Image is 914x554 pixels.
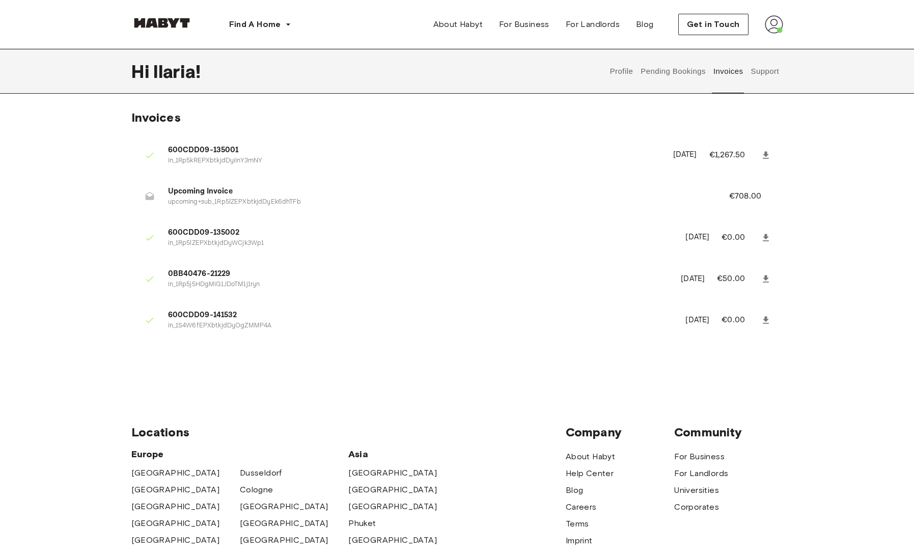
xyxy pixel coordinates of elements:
[606,49,783,94] div: user profile tabs
[348,484,437,496] a: [GEOGRAPHIC_DATA]
[674,467,728,480] a: For Landlords
[674,501,719,513] a: Corporates
[168,186,705,198] span: Upcoming Invoice
[628,14,662,35] a: Blog
[168,310,674,321] span: 600CDD09-141532
[240,517,328,530] a: [GEOGRAPHIC_DATA]
[240,484,273,496] a: Cologne
[717,273,758,285] p: €50.00
[722,232,758,244] p: €0.00
[229,18,281,31] span: Find A Home
[566,467,614,480] a: Help Center
[712,49,744,94] button: Invoices
[131,425,566,440] span: Locations
[131,534,220,546] a: [GEOGRAPHIC_DATA]
[566,535,593,547] a: Imprint
[566,425,674,440] span: Company
[674,425,783,440] span: Community
[240,534,328,546] a: [GEOGRAPHIC_DATA]
[348,534,437,546] a: [GEOGRAPHIC_DATA]
[240,501,328,513] a: [GEOGRAPHIC_DATA]
[687,18,740,31] span: Get in Touch
[348,448,457,460] span: Asia
[433,18,483,31] span: About Habyt
[131,448,349,460] span: Europe
[709,149,759,161] p: €1,267.50
[558,14,628,35] a: For Landlords
[566,484,584,496] a: Blog
[491,14,558,35] a: For Business
[348,517,376,530] a: Phuket
[722,314,758,326] p: €0.00
[678,14,749,35] button: Get in Touch
[765,15,783,34] img: avatar
[674,484,719,496] a: Universities
[131,501,220,513] a: [GEOGRAPHIC_DATA]
[168,280,669,290] p: in_1Rp5j5HDgMiG1JDoTM1j1ryn
[168,145,661,156] span: 600CDD09-135001
[131,517,220,530] a: [GEOGRAPHIC_DATA]
[221,14,299,35] button: Find A Home
[425,14,491,35] a: About Habyt
[240,467,282,479] a: Dusseldorf
[168,227,674,239] span: 600CDD09-135002
[131,61,153,82] span: Hi
[131,110,181,125] span: Invoices
[640,49,707,94] button: Pending Bookings
[153,61,201,82] span: Ilaria !
[636,18,654,31] span: Blog
[168,268,669,280] span: 0BB40476-21229
[674,451,725,463] a: For Business
[168,321,674,331] p: in_1S4W6fEPXbtkjdDyOgZMMP4A
[168,198,705,207] p: upcoming+sub_1Rp5lZEPXbtkjdDyEk6dhTFb
[685,315,709,326] p: [DATE]
[566,501,597,513] a: Careers
[131,18,192,28] img: Habyt
[131,484,220,496] a: [GEOGRAPHIC_DATA]
[499,18,549,31] span: For Business
[681,273,705,285] p: [DATE]
[168,239,674,248] p: in_1Rp5lZEPXbtkjdDyWCjk3Wp1
[566,451,615,463] a: About Habyt
[566,18,620,31] span: For Landlords
[608,49,634,94] button: Profile
[348,501,437,513] a: [GEOGRAPHIC_DATA]
[729,190,775,203] p: €708.00
[131,467,220,479] a: [GEOGRAPHIC_DATA]
[685,232,709,243] p: [DATE]
[566,518,589,530] a: Terms
[168,156,661,166] p: in_1Rp5kREPXbtkjdDyiInY3mNY
[673,149,697,161] p: [DATE]
[750,49,781,94] button: Support
[348,467,437,479] a: [GEOGRAPHIC_DATA]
